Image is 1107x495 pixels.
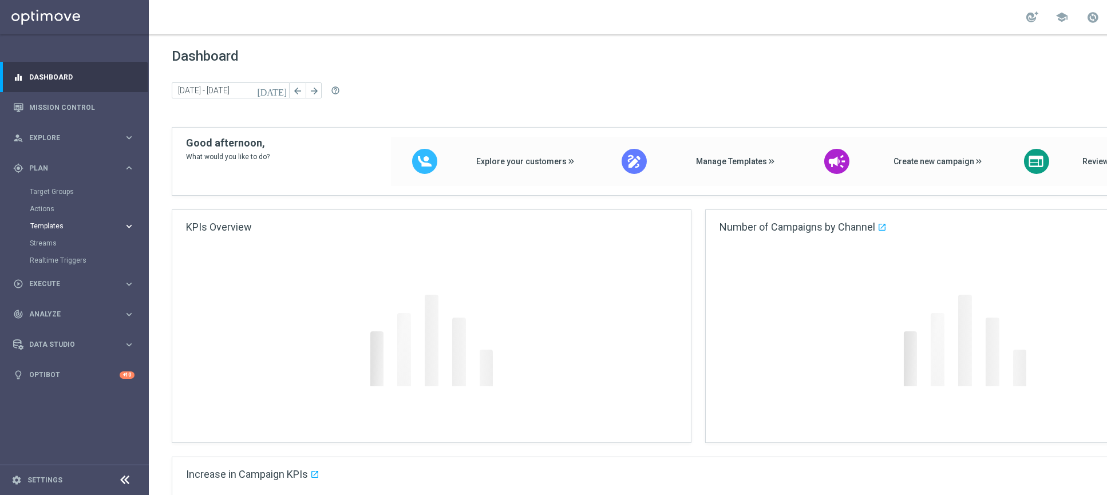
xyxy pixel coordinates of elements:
button: Mission Control [13,103,135,112]
i: gps_fixed [13,163,23,173]
div: Data Studio [13,339,124,350]
i: play_circle_outline [13,279,23,289]
button: play_circle_outline Execute keyboard_arrow_right [13,279,135,288]
div: Explore [13,133,124,143]
button: track_changes Analyze keyboard_arrow_right [13,310,135,319]
div: Analyze [13,309,124,319]
a: Target Groups [30,187,119,196]
span: school [1055,11,1068,23]
button: Templates keyboard_arrow_right [30,221,135,231]
div: Mission Control [13,92,135,122]
a: Actions [30,204,119,213]
div: Realtime Triggers [30,252,148,269]
a: Realtime Triggers [30,256,119,265]
span: Explore [29,134,124,141]
i: lightbulb [13,370,23,380]
i: settings [11,475,22,485]
div: Plan [13,163,124,173]
button: Data Studio keyboard_arrow_right [13,340,135,349]
a: Dashboard [29,62,135,92]
button: lightbulb Optibot +10 [13,370,135,379]
div: +10 [120,371,135,379]
span: Templates [30,223,112,229]
span: Data Studio [29,341,124,348]
button: equalizer Dashboard [13,73,135,82]
i: keyboard_arrow_right [124,309,135,320]
div: Execute [13,279,124,289]
span: Analyze [29,311,124,318]
span: Plan [29,165,124,172]
div: Target Groups [30,183,148,200]
i: keyboard_arrow_right [124,221,135,232]
i: person_search [13,133,23,143]
i: keyboard_arrow_right [124,163,135,173]
a: Mission Control [29,92,135,122]
i: keyboard_arrow_right [124,339,135,350]
a: Settings [27,477,62,484]
button: person_search Explore keyboard_arrow_right [13,133,135,142]
i: track_changes [13,309,23,319]
a: Optibot [29,360,120,390]
button: gps_fixed Plan keyboard_arrow_right [13,164,135,173]
div: Optibot [13,360,135,390]
span: Execute [29,280,124,287]
div: Actions [30,200,148,217]
div: Dashboard [13,62,135,92]
div: Streams [30,235,148,252]
i: keyboard_arrow_right [124,279,135,290]
div: Templates [30,223,124,229]
div: Templates [30,217,148,235]
i: keyboard_arrow_right [124,132,135,143]
a: Streams [30,239,119,248]
i: equalizer [13,72,23,82]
